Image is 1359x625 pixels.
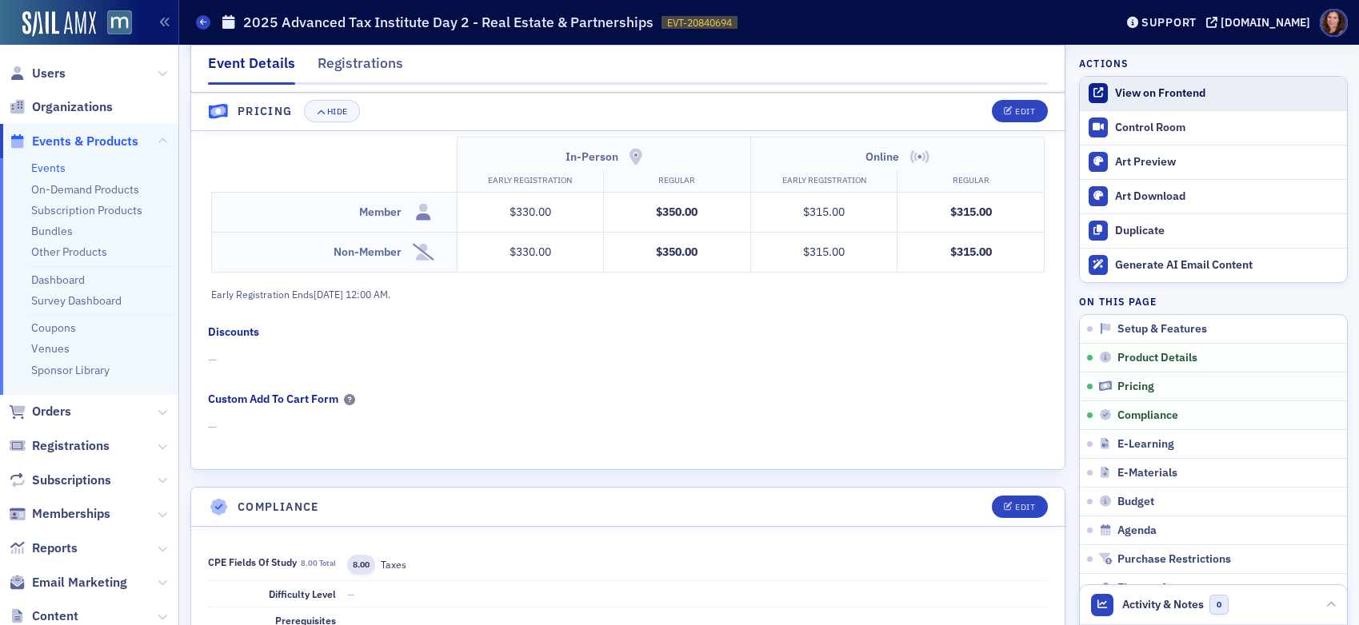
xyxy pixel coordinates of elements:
div: Control Room [1115,121,1339,135]
span: 8.00 total [301,558,336,568]
h4: On this page [1079,294,1348,309]
th: Early Registration [750,171,897,193]
button: Edit [992,496,1047,518]
h4: Compliance [238,499,319,516]
h1: 2025 Advanced Tax Institute Day 2 - Real Estate & Partnerships [243,13,654,32]
img: SailAMX [107,10,132,35]
span: Events & Products [32,133,138,150]
span: Subscriptions [32,472,111,489]
div: Support [1141,15,1197,30]
a: Survey Dashboard [31,293,122,308]
div: [DOMAIN_NAME] [1221,15,1310,30]
span: — [208,419,1048,436]
h4: Actions [1079,56,1129,70]
span: Budget [1117,495,1154,509]
div: Generate AI Email Content [1115,258,1339,273]
span: $315.00 [950,205,992,219]
span: Profile [1320,9,1348,37]
a: Art Download [1080,179,1347,213]
a: Email Marketing [9,574,127,591]
span: Activity & Notes [1122,596,1204,613]
span: Taxes [381,558,406,571]
a: Orders [9,403,71,420]
span: $315.00 [950,245,992,259]
span: Purchase Restrictions [1117,552,1231,567]
span: Memberships [32,505,110,523]
span: 8.00 [347,555,375,575]
h4: In-Person [566,149,618,165]
a: Art Preview [1080,145,1347,179]
span: CPE Fields of Study [208,555,336,568]
div: Custom Add To Cart Form [208,391,338,408]
a: View on Frontend [1080,77,1347,110]
div: Registrations [318,53,403,82]
span: Organizations [32,98,113,116]
a: Control Room [1080,111,1347,145]
span: EVT-20840694 [667,16,732,30]
a: View Homepage [96,10,132,38]
span: $315.00 [803,245,845,259]
a: Subscription Products [31,203,142,217]
button: [DOMAIN_NAME] [1206,17,1316,28]
th: Regular [604,171,751,193]
span: 0 [1209,595,1229,615]
div: Art Preview [1115,155,1339,169]
span: — [347,587,355,600]
h4: Non-Member [334,244,402,261]
button: Duplicate [1080,213,1347,248]
span: $350.00 [656,245,697,259]
div: Discounts [208,324,259,340]
span: $330.00 [510,205,551,219]
div: Early Registration Ends . [211,284,749,301]
span: Product Details [1117,351,1197,365]
a: Other Products [31,245,107,259]
a: Sponsor Library [31,363,110,377]
span: [DATE] 12:00 AM [314,288,388,301]
div: Hide [327,108,348,117]
span: — [208,352,1048,368]
div: Edit [1015,503,1035,512]
a: Bundles [31,224,73,238]
a: On-Demand Products [31,182,139,197]
a: Coupons [31,320,76,335]
th: Regular [897,171,1045,193]
button: Hide [304,101,360,123]
a: Events & Products [9,133,138,150]
h4: Online [865,149,899,165]
span: Setup & Features [1117,322,1207,336]
span: Content [32,607,78,625]
a: Registrations [9,437,110,455]
img: SailAMX [22,11,96,37]
span: Users [32,65,66,82]
a: Events [31,161,66,175]
span: Orders [32,403,71,420]
a: Users [9,65,66,82]
span: Agenda [1117,523,1157,538]
span: Registrations [32,437,110,455]
a: Content [9,607,78,625]
span: $315.00 [803,205,845,219]
th: Early Registration [457,171,604,193]
span: Email Marketing [32,574,127,591]
span: Finance Account [1117,581,1202,595]
a: Dashboard [31,273,85,287]
div: Event Details [208,53,295,85]
span: Difficulty Level [269,587,336,600]
span: $350.00 [656,205,697,219]
span: $330.00 [510,245,551,259]
span: E-Materials [1117,466,1177,480]
div: Art Download [1115,189,1339,204]
span: Compliance [1117,408,1178,423]
span: Pricing [1117,380,1154,394]
span: Reports [32,539,78,557]
a: Memberships [9,505,110,523]
a: Reports [9,539,78,557]
div: Edit [1015,108,1035,117]
a: Venues [31,341,70,356]
div: Duplicate [1115,224,1339,238]
button: Generate AI Email Content [1080,248,1347,282]
a: Organizations [9,98,113,116]
div: View on Frontend [1115,86,1339,101]
span: E-Learning [1117,437,1174,452]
